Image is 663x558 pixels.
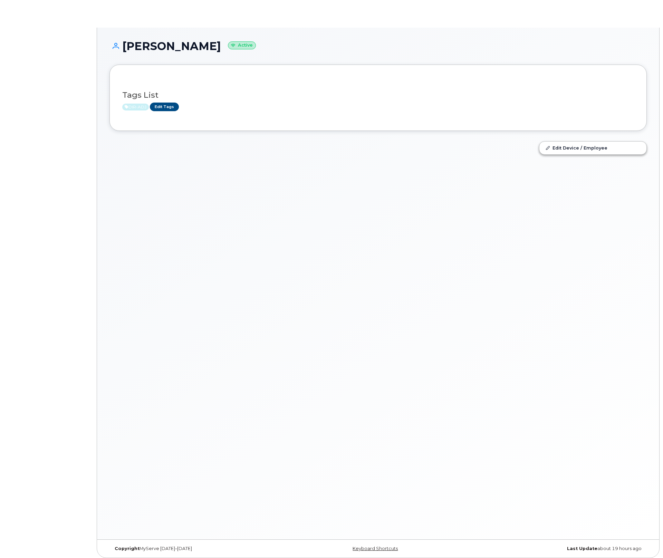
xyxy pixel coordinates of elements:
strong: Copyright [115,546,140,551]
strong: Last Update [567,546,597,551]
small: Active [228,41,256,49]
h1: [PERSON_NAME] [109,40,647,52]
a: Edit Device / Employee [539,142,646,154]
div: about 19 hours ago [468,546,647,551]
div: MyServe [DATE]–[DATE] [109,546,289,551]
span: Active [122,104,149,110]
h3: Tags List [122,91,634,99]
a: Edit Tags [150,103,179,111]
a: Keyboard Shortcuts [353,546,398,551]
